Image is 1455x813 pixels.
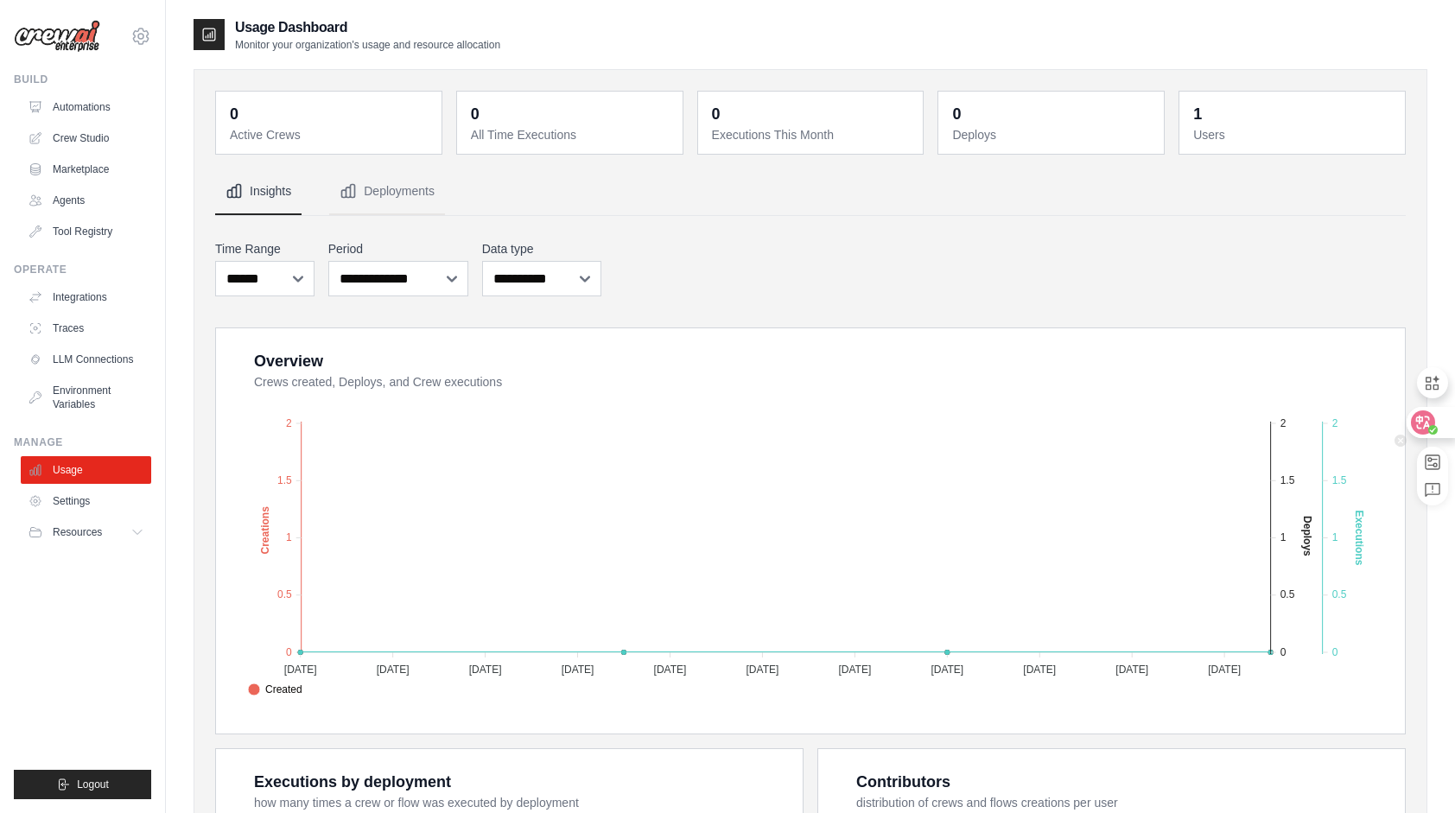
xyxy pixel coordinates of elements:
tspan: [DATE] [931,664,963,676]
span: Created [248,682,302,697]
a: LLM Connections [21,346,151,373]
label: Time Range [215,240,315,257]
label: Data type [482,240,602,257]
a: Automations [21,93,151,121]
tspan: 0 [1332,646,1338,658]
tspan: [DATE] [747,664,779,676]
div: 1 [1193,102,1202,126]
tspan: [DATE] [469,664,502,676]
text: Creations [259,506,271,555]
button: Insights [215,168,302,215]
tspan: 1 [1280,531,1287,543]
tspan: 0.5 [1332,589,1347,601]
a: Crew Studio [21,124,151,152]
dt: how many times a crew or flow was executed by deployment [254,794,782,811]
button: Logout [14,770,151,799]
div: Build [14,73,151,86]
nav: Tabs [215,168,1406,215]
tspan: [DATE] [284,664,317,676]
dt: Active Crews [230,126,431,143]
div: Executions by deployment [254,770,451,794]
button: Deployments [329,168,445,215]
div: 0 [230,102,238,126]
a: Marketplace [21,156,151,183]
tspan: [DATE] [562,664,594,676]
p: Monitor your organization's usage and resource allocation [235,38,500,52]
tspan: 2 [1332,417,1338,429]
dt: Deploys [952,126,1153,143]
dt: Executions This Month [712,126,913,143]
tspan: 0.5 [277,589,292,601]
div: Manage [14,435,151,449]
tspan: 1.5 [1280,474,1295,486]
tspan: [DATE] [377,664,410,676]
button: Resources [21,518,151,546]
tspan: 1.5 [277,474,292,486]
div: 0 [471,102,480,126]
tspan: 1 [286,531,292,543]
a: Traces [21,314,151,342]
tspan: [DATE] [1023,664,1056,676]
span: Logout [77,778,109,791]
div: 0 [952,102,961,126]
tspan: 0.5 [1280,589,1295,601]
tspan: 2 [286,417,292,429]
dt: Crews created, Deploys, and Crew executions [254,373,1384,391]
div: Contributors [856,770,950,794]
tspan: [DATE] [1115,664,1148,676]
span: Resources [53,525,102,539]
dt: All Time Executions [471,126,672,143]
img: Logo [14,20,100,53]
a: Tool Registry [21,218,151,245]
h2: Usage Dashboard [235,17,500,38]
tspan: 0 [286,646,292,658]
div: 0 [712,102,721,126]
tspan: 0 [1280,646,1287,658]
tspan: [DATE] [1208,664,1241,676]
a: Integrations [21,283,151,311]
a: Usage [21,456,151,484]
tspan: 1.5 [1332,474,1347,486]
tspan: 1 [1332,531,1338,543]
div: Operate [14,263,151,276]
tspan: [DATE] [654,664,687,676]
tspan: [DATE] [838,664,871,676]
a: Environment Variables [21,377,151,418]
text: Deploys [1301,516,1313,556]
label: Period [328,240,468,257]
dt: Users [1193,126,1395,143]
a: Agents [21,187,151,214]
tspan: 2 [1280,417,1287,429]
div: Overview [254,349,323,373]
a: Settings [21,487,151,515]
text: Executions [1353,511,1365,566]
dt: distribution of crews and flows creations per user [856,794,1384,811]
